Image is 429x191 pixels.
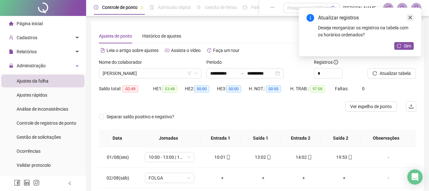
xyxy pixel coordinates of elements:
th: Entrada 1 [201,129,240,147]
span: filter [188,71,191,75]
span: Separar saldo positivo e negativo? [104,113,177,120]
span: pushpin [140,6,144,10]
span: notification [385,5,391,11]
th: Saída 2 [321,129,360,147]
span: Faça um tour [213,48,240,53]
span: 03:48 [162,85,177,92]
div: Atualizar registros [318,14,414,22]
span: Controle de ponto [102,5,137,10]
span: Histórico de ajustes [142,33,181,39]
span: file-done [150,5,154,10]
a: Close [407,14,414,21]
span: mobile [226,155,231,159]
span: -02:49 [122,85,138,92]
span: 00:00 [226,85,241,92]
span: Controle de registros de ponto [17,121,76,126]
span: Assista o vídeo [171,48,201,53]
span: reload [373,71,377,76]
div: + [288,174,319,181]
span: bell [399,5,405,11]
span: Admissão digital [158,5,191,10]
div: Open Intercom Messenger [407,169,423,185]
span: mobile [307,155,312,159]
span: 02/08(sáb) [107,175,129,180]
span: home [9,21,13,26]
span: reload [397,44,401,48]
span: Análise de inconsistências [17,107,68,112]
label: Nome do colaborador [99,59,146,66]
span: youtube [165,48,169,53]
span: mobile [266,155,271,159]
div: - [370,154,407,161]
span: Ajustes de ponto [99,33,132,39]
div: 19:53 [329,154,359,161]
div: H. NOT.: [249,85,290,92]
span: left [68,181,72,186]
span: Ajustes da folha [17,78,48,84]
div: 13:02 [248,154,278,161]
span: sun [196,5,201,10]
span: Relatórios [17,49,37,54]
button: Atualizar tabela [367,68,416,78]
div: + [329,174,359,181]
span: Sim [404,42,411,49]
th: Entrada 2 [281,129,321,147]
span: facebook [14,180,20,186]
div: 14:02 [288,154,319,161]
span: FOLGA [149,173,190,183]
span: 00:00 [194,85,209,92]
span: 10:00 - 13:00 | 14:00 - 19:20 [149,152,190,162]
span: Ver espelho de ponto [350,103,392,110]
img: 11179 [411,3,421,13]
span: Gestão de férias [205,5,237,10]
div: HE 1: [153,85,185,92]
span: close [408,15,412,20]
span: Registros [314,59,338,66]
div: Deseja reorganizar os registros na tabela com os horários ordenados? [318,24,414,38]
span: Administração [17,63,46,68]
span: [PERSON_NAME] - AFTER WAVE [343,4,379,11]
span: clock-circle [94,5,98,10]
span: 97:08 [310,85,325,92]
span: down [194,71,198,75]
span: Ajustes rápidos [17,92,47,98]
span: info-circle [334,60,338,64]
span: swap-right [240,71,245,76]
span: 00:00 [266,85,281,92]
span: instagram [33,180,40,186]
span: ellipsis [270,5,275,10]
div: HE 2: [185,85,217,92]
div: Saldo total: [99,85,153,92]
span: mobile [347,155,352,159]
span: file [9,49,13,54]
span: history [207,48,211,53]
span: 01/08(sex) [107,155,129,160]
span: lock [9,63,13,68]
span: 0 [362,86,365,91]
span: Validar protocolo [17,163,51,168]
th: Saída 1 [240,129,280,147]
span: Faltas: [335,86,349,91]
div: 10:01 [207,154,238,161]
div: + [207,174,238,181]
span: Ocorrências [17,149,41,154]
div: HE 3: [217,85,249,92]
div: H. TRAB.: [290,85,335,92]
span: user-add [9,35,13,40]
th: Observações [361,129,411,147]
span: upload [409,104,414,109]
label: Período [206,59,226,66]
button: Sim [394,42,414,50]
span: Observações [366,135,406,142]
th: Data [99,129,136,147]
span: Gestão de solicitações [17,135,61,140]
div: + [248,174,278,181]
span: search [331,6,336,11]
div: - [370,174,407,181]
span: Leia o artigo sobre ajustes [107,48,159,53]
span: Atualizar tabela [380,70,411,77]
span: Cadastros [17,35,37,40]
span: info-circle [307,14,314,22]
th: Jornadas [136,129,201,147]
span: Página inicial [17,21,43,26]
